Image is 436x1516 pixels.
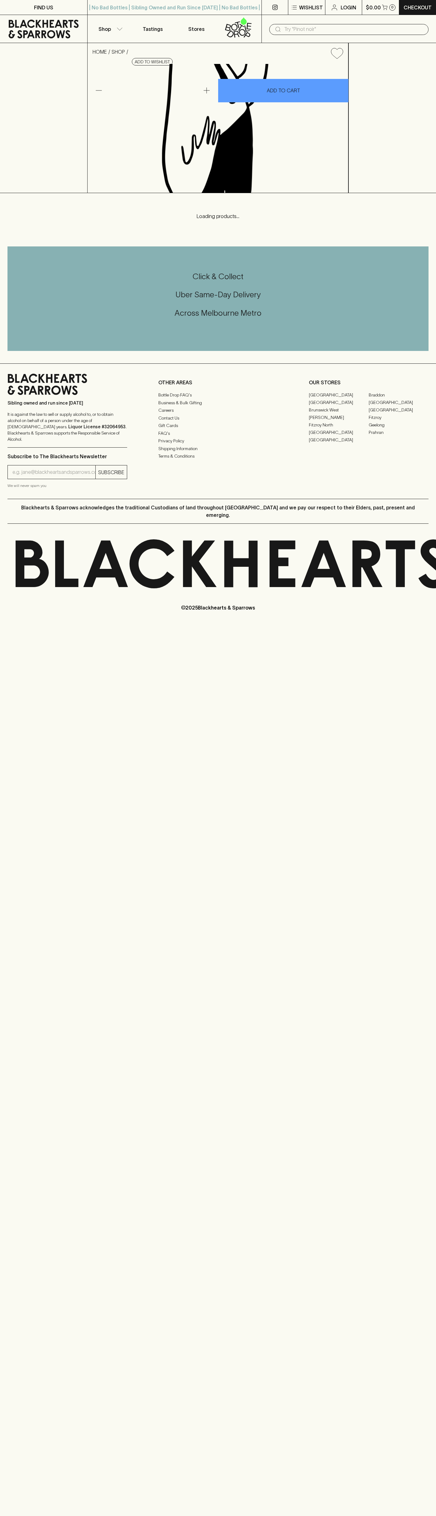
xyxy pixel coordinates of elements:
[369,391,429,399] a: Braddon
[404,4,432,11] p: Checkout
[175,15,218,43] a: Stores
[366,4,381,11] p: $0.00
[7,483,127,489] p: We will never spam you
[88,15,131,43] button: Shop
[158,437,278,445] a: Privacy Policy
[143,25,163,33] p: Tastings
[309,429,369,436] a: [GEOGRAPHIC_DATA]
[7,411,127,442] p: It is against the law to sell or supply alcohol to, or to obtain alcohol on behalf of a person un...
[309,406,369,414] a: Brunswick West
[12,504,424,519] p: Blackhearts & Sparrows acknowledges the traditional Custodians of land throughout [GEOGRAPHIC_DAT...
[98,469,124,476] p: SUBSCRIBE
[158,407,278,414] a: Careers
[328,46,346,61] button: Add to wishlist
[188,25,204,33] p: Stores
[341,4,356,11] p: Login
[158,391,278,399] a: Bottle Drop FAQ's
[299,4,323,11] p: Wishlist
[7,453,127,460] p: Subscribe to The Blackhearts Newsletter
[369,429,429,436] a: Prahran
[96,465,127,479] button: SUBSCRIBE
[309,391,369,399] a: [GEOGRAPHIC_DATA]
[284,24,424,34] input: Try "Pinot noir"
[309,399,369,406] a: [GEOGRAPHIC_DATA]
[158,430,278,437] a: FAQ's
[309,379,429,386] p: OUR STORES
[218,79,348,102] button: ADD TO CART
[112,49,125,55] a: SHOP
[98,25,111,33] p: Shop
[309,421,369,429] a: Fitzroy North
[158,453,278,460] a: Terms & Conditions
[34,4,53,11] p: FIND US
[369,414,429,421] a: Fitzroy
[309,414,369,421] a: [PERSON_NAME]
[132,58,173,66] button: Add to wishlist
[369,406,429,414] a: [GEOGRAPHIC_DATA]
[7,271,429,282] h5: Click & Collect
[93,49,107,55] a: HOME
[12,467,95,477] input: e.g. jane@blackheartsandsparrows.com.au
[7,400,127,406] p: Sibling owned and run since [DATE]
[158,399,278,406] a: Business & Bulk Gifting
[309,436,369,444] a: [GEOGRAPHIC_DATA]
[369,399,429,406] a: [GEOGRAPHIC_DATA]
[158,422,278,430] a: Gift Cards
[6,212,430,220] p: Loading products...
[7,289,429,300] h5: Uber Same-Day Delivery
[369,421,429,429] a: Geelong
[88,64,348,193] img: The Season of Seltzer Pack
[391,6,394,9] p: 0
[158,445,278,452] a: Shipping Information
[131,15,175,43] a: Tastings
[7,246,429,351] div: Call to action block
[158,379,278,386] p: OTHER AREAS
[158,414,278,422] a: Contact Us
[7,308,429,318] h5: Across Melbourne Metro
[267,87,300,94] p: ADD TO CART
[68,424,126,429] strong: Liquor License #32064953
